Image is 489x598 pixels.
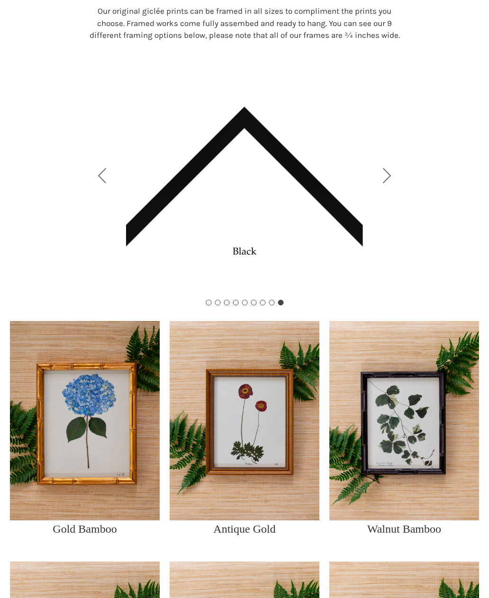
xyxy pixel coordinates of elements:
[206,300,211,305] button: Go to slide 1
[269,300,274,305] button: Go to slide 8
[260,300,265,305] button: Go to slide 7
[251,300,256,305] button: Go to slide 6
[215,300,220,305] button: Go to slide 2
[90,137,115,216] button: Go to slide 8
[213,520,275,537] p: Antique Gold
[367,520,441,537] p: Walnut Bamboo
[233,300,238,305] button: Go to slide 4
[242,300,247,305] button: Go to slide 5
[278,300,283,305] button: Go to slide 9
[224,300,229,305] button: Go to slide 3
[375,137,399,216] button: Go to slide 1
[53,520,117,537] p: Gold Bamboo
[87,5,403,42] p: Our original giclée prints can be framed in all sizes to compliment the prints you choose. Framed...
